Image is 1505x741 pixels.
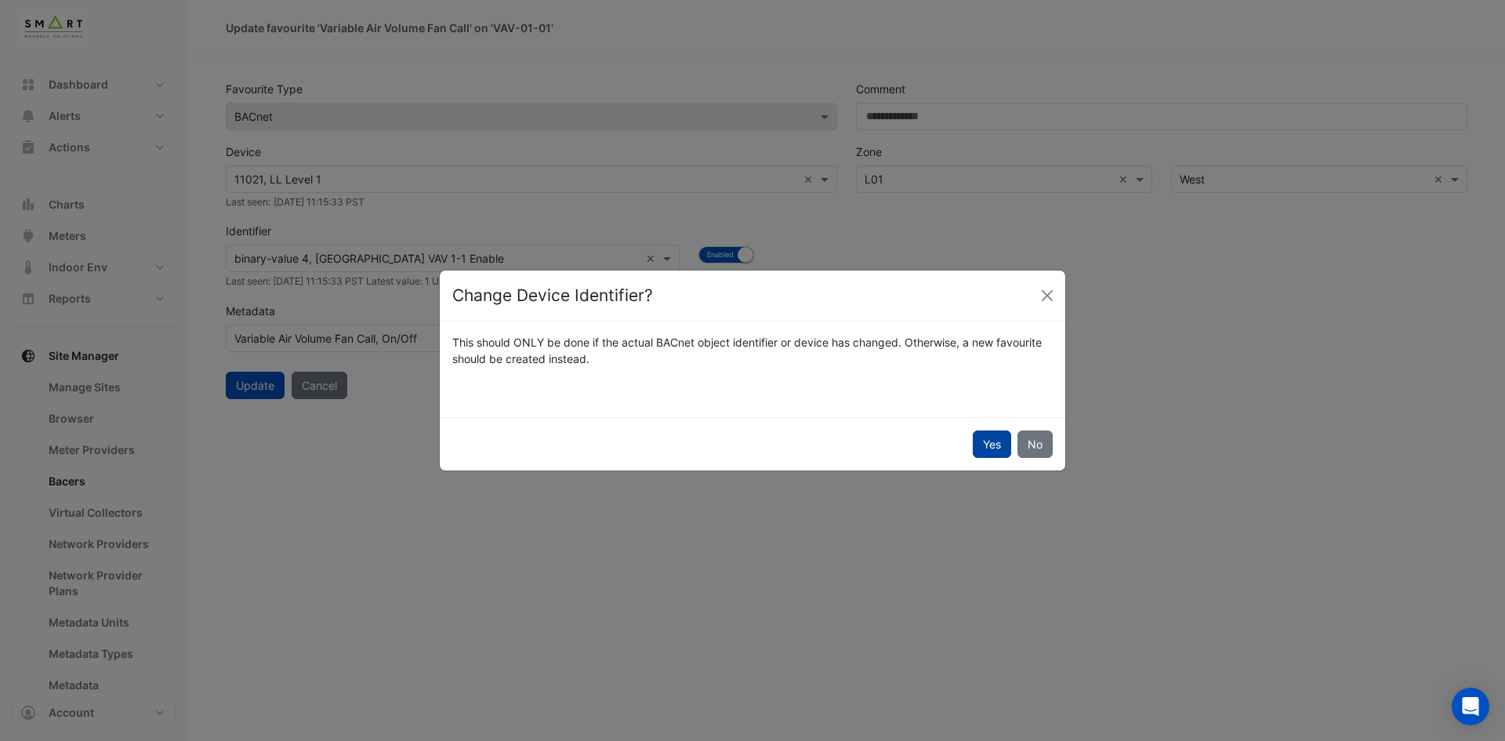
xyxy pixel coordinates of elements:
div: This should ONLY be done if the actual BACnet object identifier or device has changed. Otherwise,... [443,334,1062,367]
h4: Change Device Identifier? [452,283,653,308]
div: Open Intercom Messenger [1452,688,1489,725]
button: Close [1035,284,1059,307]
button: Yes [973,430,1011,458]
button: No [1017,430,1053,458]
